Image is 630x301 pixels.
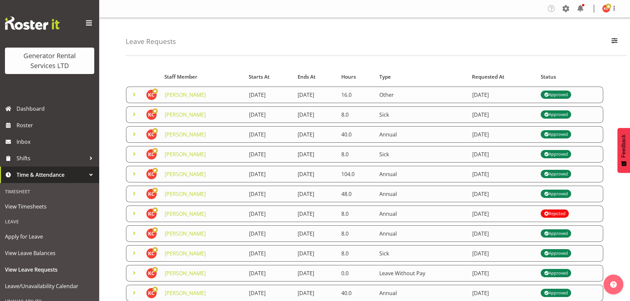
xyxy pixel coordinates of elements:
[294,166,337,182] td: [DATE]
[294,106,337,123] td: [DATE]
[375,245,468,262] td: Sick
[245,265,294,282] td: [DATE]
[544,230,568,238] div: Approved
[245,106,294,123] td: [DATE]
[17,104,96,114] span: Dashboard
[468,126,537,143] td: [DATE]
[468,225,537,242] td: [DATE]
[375,146,468,163] td: Sick
[337,225,375,242] td: 8.0
[2,215,98,228] div: Leave
[294,126,337,143] td: [DATE]
[165,210,206,217] a: [PERSON_NAME]
[146,248,157,259] img: kay-campbell10429.jpg
[2,261,98,278] a: View Leave Requests
[17,170,86,180] span: Time & Attendance
[294,186,337,202] td: [DATE]
[146,90,157,100] img: kay-campbell10429.jpg
[5,17,60,30] img: Rosterit website logo
[165,270,206,277] a: [PERSON_NAME]
[294,245,337,262] td: [DATE]
[341,73,356,81] span: Hours
[165,230,206,237] a: [PERSON_NAME]
[165,250,206,257] a: [PERSON_NAME]
[245,146,294,163] td: [DATE]
[468,206,537,222] td: [DATE]
[337,126,375,143] td: 40.0
[146,208,157,219] img: kay-campbell10429.jpg
[2,185,98,198] div: Timesheet
[146,268,157,279] img: kay-campbell10429.jpg
[375,186,468,202] td: Annual
[165,91,206,98] a: [PERSON_NAME]
[17,153,86,163] span: Shifts
[337,265,375,282] td: 0.0
[544,91,568,99] div: Approved
[544,249,568,257] div: Approved
[165,190,206,198] a: [PERSON_NAME]
[544,170,568,178] div: Approved
[337,206,375,222] td: 8.0
[610,281,617,288] img: help-xxl-2.png
[245,245,294,262] td: [DATE]
[375,126,468,143] td: Annual
[375,206,468,222] td: Annual
[17,137,96,147] span: Inbox
[165,289,206,297] a: [PERSON_NAME]
[165,131,206,138] a: [PERSON_NAME]
[5,265,94,275] span: View Leave Requests
[468,106,537,123] td: [DATE]
[621,134,627,158] span: Feedback
[544,190,568,198] div: Approved
[2,278,98,294] a: Leave/Unavailability Calendar
[468,166,537,182] td: [DATE]
[245,225,294,242] td: [DATE]
[337,146,375,163] td: 8.0
[468,146,537,163] td: [DATE]
[245,166,294,182] td: [DATE]
[294,225,337,242] td: [DATE]
[544,111,568,119] div: Approved
[245,186,294,202] td: [DATE]
[544,289,568,297] div: Approved
[468,245,537,262] td: [DATE]
[375,87,468,103] td: Other
[375,265,468,282] td: Leave Without Pay
[146,109,157,120] img: kay-campbell10429.jpg
[375,225,468,242] td: Annual
[337,186,375,202] td: 48.0
[2,198,98,215] a: View Timesheets
[617,128,630,173] button: Feedback - Show survey
[298,73,315,81] span: Ends At
[245,126,294,143] td: [DATE]
[468,186,537,202] td: [DATE]
[468,87,537,103] td: [DATE]
[12,51,88,71] div: Generator Rental Services LTD
[165,170,206,178] a: [PERSON_NAME]
[146,129,157,140] img: kay-campbell10429.jpg
[294,265,337,282] td: [DATE]
[544,210,566,218] div: Rejected
[294,87,337,103] td: [DATE]
[165,151,206,158] a: [PERSON_NAME]
[468,265,537,282] td: [DATE]
[146,288,157,298] img: kay-campbell10429.jpg
[5,232,94,242] span: Apply for Leave
[379,73,391,81] span: Type
[608,34,621,49] button: Filter Employees
[17,120,96,130] span: Roster
[245,206,294,222] td: [DATE]
[5,281,94,291] span: Leave/Unavailability Calendar
[544,150,568,158] div: Approved
[337,106,375,123] td: 8.0
[146,169,157,179] img: kay-campbell10429.jpg
[146,228,157,239] img: kay-campbell10429.jpg
[249,73,270,81] span: Starts At
[472,73,504,81] span: Requested At
[5,202,94,211] span: View Timesheets
[165,111,206,118] a: [PERSON_NAME]
[544,269,568,277] div: Approved
[146,189,157,199] img: kay-campbell10429.jpg
[245,87,294,103] td: [DATE]
[164,73,197,81] span: Staff Member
